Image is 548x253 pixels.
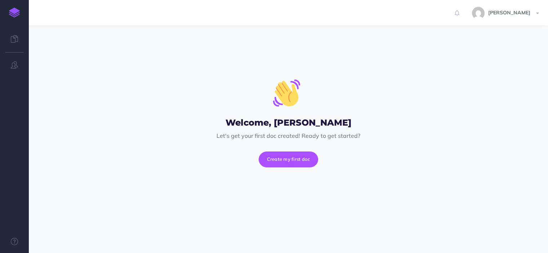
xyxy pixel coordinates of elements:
img: icon-waving-hand.svg [273,80,300,107]
p: Let's get your first doc created! Ready to get started? [155,131,422,141]
button: Create my first doc [259,152,318,167]
h3: Welcome, [PERSON_NAME] [155,118,422,127]
span: [PERSON_NAME] [485,9,534,16]
img: logo-mark.svg [9,8,20,18]
img: f9879123e3b99fd03a91fa418c3f8316.jpg [472,7,485,19]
